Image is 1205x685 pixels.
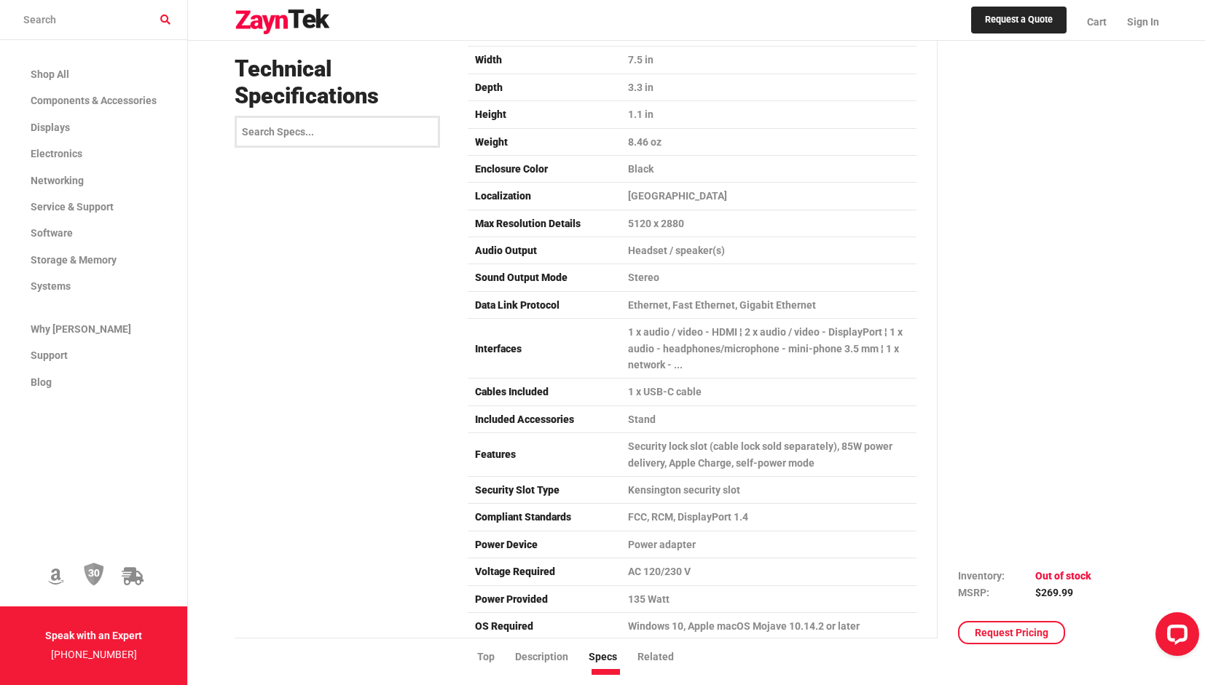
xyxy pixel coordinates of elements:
td: Ethernet, Fast Ethernet, Gigabit Ethernet [621,291,916,318]
span: Shop All [31,68,69,80]
a: Cart [1077,4,1117,40]
td: Power adapter [621,531,916,558]
td: Kensington security slot [621,476,916,503]
td: Headset / speaker(s) [621,237,916,264]
span: Components & Accessories [31,95,157,106]
li: Related [637,649,694,665]
li: Specs [589,649,637,665]
td: Weight [468,128,621,155]
td: Power Provided [468,585,621,612]
span: Why [PERSON_NAME] [31,323,131,335]
td: Localization [468,183,621,210]
input: Search Specs... [235,116,440,149]
iframe: LiveChat chat widget [1144,606,1205,668]
td: Height [468,101,621,128]
td: Enclosure Color [468,155,621,182]
td: 8.46 oz [621,128,916,155]
td: 5120 x 2880 [621,210,916,237]
strong: Speak with an Expert [45,630,142,641]
td: FCC, RCM, DisplayPort 1.4 [621,504,916,531]
h3: Technical Specifications [235,56,450,110]
span: Storage & Memory [31,254,117,266]
td: MSRP [958,585,1035,601]
td: Interfaces [468,319,621,379]
span: Out of stock [1035,570,1091,582]
td: Features [468,433,621,477]
td: Compliant Standards [468,504,621,531]
img: logo [235,9,331,35]
td: Depth [468,74,621,100]
td: 1 x audio / video - HDMI ¦ 2 x audio / video - DisplayPort ¦ 1 x audio - headphones/microphone - ... [621,319,916,379]
td: 3.3 in [621,74,916,100]
span: Service & Support [31,201,114,213]
td: [GEOGRAPHIC_DATA] [621,183,916,210]
td: Security Slot Type [468,476,621,503]
span: Systems [31,280,71,292]
span: Cart [1087,16,1107,28]
td: OS Required [468,612,621,639]
td: Width [468,47,621,74]
td: Inventory [958,568,1035,584]
td: Included Accessories [468,405,621,432]
img: 30 Day Return Policy [84,562,104,587]
span: Software [31,227,73,239]
td: Max Resolution Details [468,210,621,237]
td: Cables Included [468,379,621,405]
a: Sign In [1117,4,1159,40]
span: Support [31,349,68,361]
a: [PHONE_NUMBER] [51,649,137,660]
a: Request a Quote [971,7,1067,34]
td: Windows 10, Apple macOS Mojave 10.14.2 or later [621,612,916,639]
li: Top [477,649,515,665]
td: Black [621,155,916,182]
td: Stand [621,405,916,432]
td: 1 x USB-C cable [621,379,916,405]
span: Electronics [31,148,82,159]
td: Data Link Protocol [468,291,621,318]
span: Blog [31,376,52,388]
td: Stereo [621,264,916,291]
td: Audio Output [468,237,621,264]
td: Sound Output Mode [468,264,621,291]
span: Displays [31,122,70,133]
td: 135 Watt [621,585,916,612]
td: Security lock slot (cable lock sold separately), 85W power delivery, Apple Charge, self-power mode [621,433,916,477]
span: Networking [31,175,84,186]
li: Description [515,649,589,665]
td: AC 120/230 V [621,558,916,585]
td: $269.99 [1035,585,1091,601]
td: 1.1 in [621,101,916,128]
td: 7.5 in [621,47,916,74]
td: Power Device [468,531,621,558]
a: Request Pricing [958,621,1065,644]
td: Voltage Required [468,558,621,585]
